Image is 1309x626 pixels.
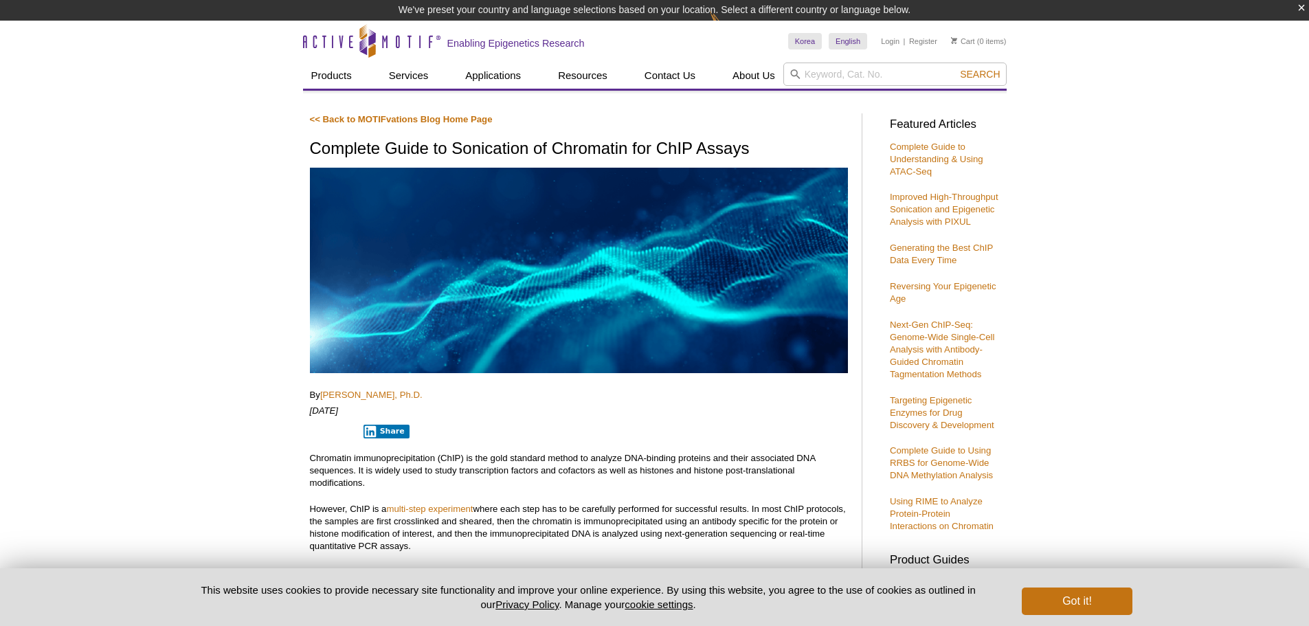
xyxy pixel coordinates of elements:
[710,10,746,43] img: Change Here
[890,281,996,304] a: Reversing Your Epigenetic Age
[363,425,410,438] button: Share
[956,68,1004,80] button: Search
[381,63,437,89] a: Services
[310,389,848,401] p: By
[310,566,848,603] p: Chromatin shearing is one of the most important steps in the ChIP workflow and is generally the s...
[890,445,993,480] a: Complete Guide to Using RRBS for Genome-Wide DNA Methylation Analysis
[890,320,994,379] a: Next-Gen ChIP-Seq: Genome-Wide Single-Cell Analysis with Antibody-Guided Chromatin Tagmentation M...
[310,139,848,159] h1: Complete Guide to Sonication of Chromatin for ChIP Assays
[788,33,822,49] a: Korea
[881,36,899,46] a: Login
[625,599,693,610] button: cookie settings
[1022,588,1132,615] button: Got it!
[310,424,355,438] iframe: X Post Button
[890,395,994,430] a: Targeting Epigenetic Enzymes for Drug Discovery & Development
[890,496,994,531] a: Using RIME to Analyze Protein-Protein Interactions on Chromatin
[890,546,1000,566] h3: Product Guides
[890,119,1000,131] h3: Featured Articles
[909,36,937,46] a: Register
[550,63,616,89] a: Resources
[783,63,1007,86] input: Keyword, Cat. No.
[320,390,423,400] a: [PERSON_NAME], Ph.D.
[310,452,848,489] p: Chromatin immunoprecipitation (ChIP) is the gold standard method to analyze DNA-binding proteins ...
[904,33,906,49] li: |
[951,33,1007,49] li: (0 items)
[457,63,529,89] a: Applications
[890,243,993,265] a: Generating the Best ChIP Data Every Time
[636,63,704,89] a: Contact Us
[724,63,783,89] a: About Us
[447,37,585,49] h2: Enabling Epigenetics Research
[951,36,975,46] a: Cart
[890,142,983,177] a: Complete Guide to Understanding & Using ATAC-Seq
[310,114,493,124] a: << Back to MOTIFvations Blog Home Page
[890,192,998,227] a: Improved High-Throughput Sonication and Epigenetic Analysis with PIXUL
[951,37,957,44] img: Your Cart
[310,503,848,552] p: However, ChIP is a where each step has to be carefully performed for successful results. In most ...
[310,405,339,416] em: [DATE]
[303,63,360,89] a: Products
[829,33,867,49] a: English
[310,168,848,374] img: Complete Guide to Sonication
[177,583,1000,612] p: This website uses cookies to provide necessary site functionality and improve your online experie...
[386,504,473,514] a: multi-step experiment
[960,69,1000,80] span: Search
[495,599,559,610] a: Privacy Policy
